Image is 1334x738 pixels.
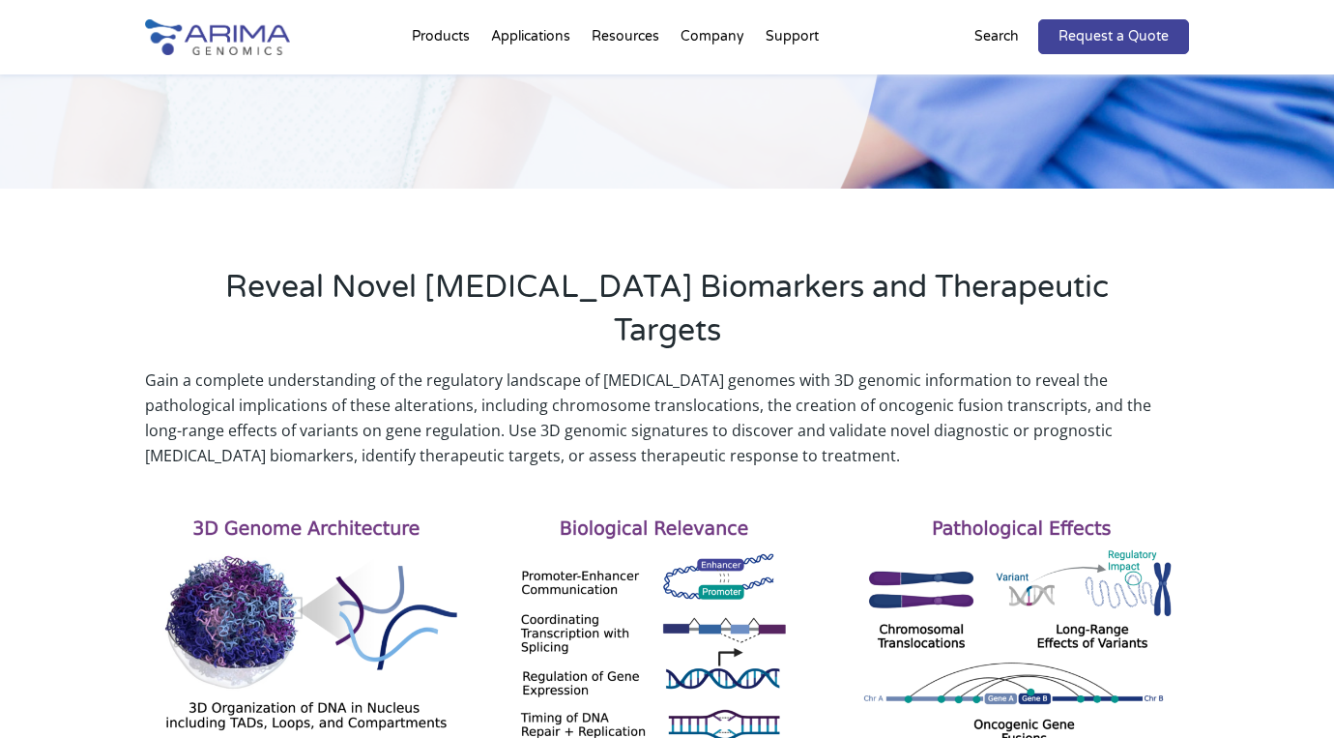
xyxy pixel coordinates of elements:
[222,266,1112,368] h2: Reveal Novel [MEDICAL_DATA] Biomarkers and Therapeutic Targets
[145,19,290,55] img: Arima-Genomics-logo
[1038,19,1189,54] a: Request a Quote
[974,24,1019,49] p: Search
[145,368,1189,468] p: Gain a complete understanding of the regulatory landscape of [MEDICAL_DATA] genomes with 3D genom...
